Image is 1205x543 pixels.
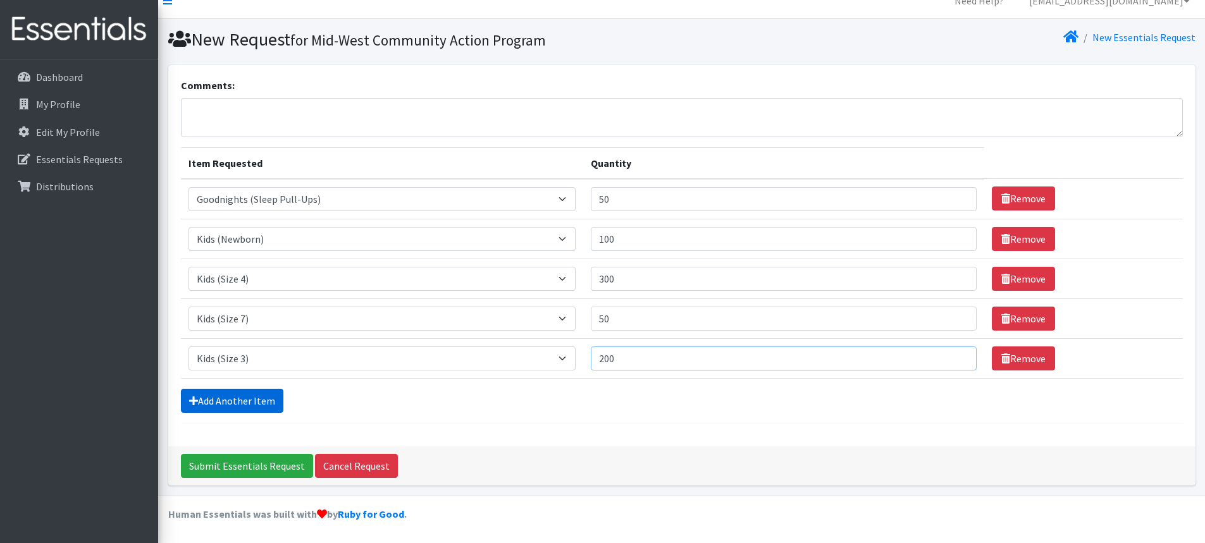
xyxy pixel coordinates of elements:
label: Comments: [181,78,235,93]
a: Remove [992,267,1055,291]
a: Dashboard [5,64,153,90]
img: HumanEssentials [5,8,153,51]
a: New Essentials Request [1092,31,1196,44]
a: Edit My Profile [5,119,153,145]
a: Remove [992,186,1055,210]
a: Distributions [5,174,153,199]
a: Remove [992,307,1055,331]
th: Quantity [583,147,984,179]
a: My Profile [5,92,153,117]
p: Edit My Profile [36,126,100,138]
small: for Mid-West Community Action Program [290,31,546,49]
p: Distributions [36,180,94,193]
p: Essentials Requests [36,153,123,166]
h1: New Request [168,28,677,51]
a: Remove [992,346,1055,370]
strong: Human Essentials was built with by . [168,508,407,520]
th: Item Requested [181,147,584,179]
a: Remove [992,227,1055,251]
a: Essentials Requests [5,147,153,172]
a: Ruby for Good [338,508,404,520]
p: Dashboard [36,71,83,83]
input: Submit Essentials Request [181,454,313,478]
a: Add Another Item [181,389,283,413]
p: My Profile [36,98,80,111]
a: Cancel Request [315,454,398,478]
